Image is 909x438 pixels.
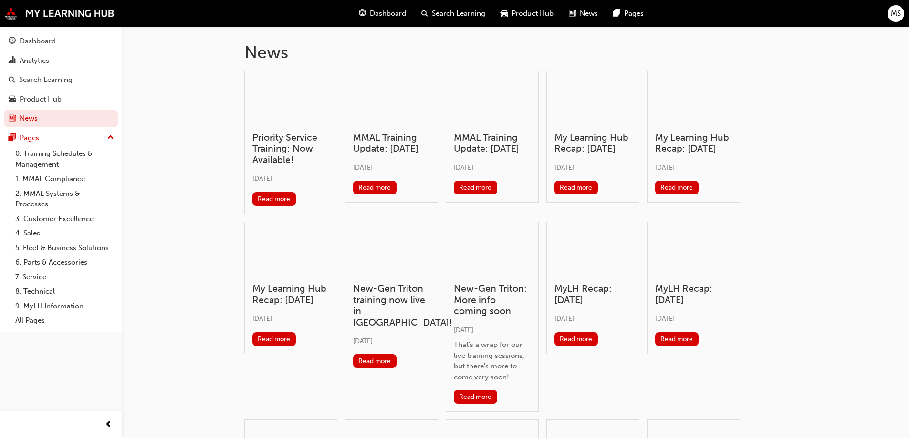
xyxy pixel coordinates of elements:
[20,132,39,143] div: Pages
[353,283,430,328] h3: New-Gen Triton training now live in [GEOGRAPHIC_DATA]!
[647,71,740,203] a: My Learning Hub Recap: [DATE][DATE]Read more
[11,146,118,172] a: 0. Training Schedules & Management
[454,390,497,404] button: Read more
[647,222,740,354] a: MyLH Recap: [DATE][DATE]Read more
[5,7,115,20] img: mmal
[20,94,62,105] div: Product Hub
[9,134,16,143] span: pages-icon
[606,4,651,23] a: pages-iconPages
[11,284,118,299] a: 8. Technical
[655,332,699,346] button: Read more
[252,192,296,206] button: Read more
[11,270,118,285] a: 7. Service
[561,4,606,23] a: news-iconNews
[421,8,428,20] span: search-icon
[11,299,118,314] a: 9. MyLH Information
[624,8,644,19] span: Pages
[891,8,901,19] span: MS
[20,36,56,47] div: Dashboard
[554,163,574,172] span: [DATE]
[9,37,16,46] span: guage-icon
[414,4,493,23] a: search-iconSearch Learning
[11,186,118,212] a: 2. MMAL Systems & Processes
[4,129,118,147] button: Pages
[4,52,118,70] a: Analytics
[4,91,118,108] a: Product Hub
[613,8,620,20] span: pages-icon
[353,132,430,154] h3: MMAL Training Update: [DATE]
[107,132,114,144] span: up-icon
[353,337,373,345] span: [DATE]
[11,212,118,226] a: 3. Customer Excellence
[9,57,16,65] span: chart-icon
[252,315,272,323] span: [DATE]
[252,174,272,183] span: [DATE]
[244,222,337,354] a: My Learning Hub Recap: [DATE][DATE]Read more
[19,74,73,85] div: Search Learning
[11,313,118,328] a: All Pages
[11,226,118,241] a: 4. Sales
[9,76,15,84] span: search-icon
[4,31,118,129] button: DashboardAnalyticsSearch LearningProduct HubNews
[4,32,118,50] a: Dashboard
[454,283,531,316] h3: New-Gen Triton: More info coming soon
[351,4,414,23] a: guage-iconDashboard
[252,283,329,306] h3: My Learning Hub Recap: [DATE]
[888,5,904,22] button: MS
[554,315,574,323] span: [DATE]
[252,132,329,165] h3: Priority Service Training: Now Available!
[353,354,397,368] button: Read more
[345,71,438,203] a: MMAL Training Update: [DATE][DATE]Read more
[353,163,373,172] span: [DATE]
[105,419,112,431] span: prev-icon
[4,110,118,127] a: News
[512,8,554,19] span: Product Hub
[454,132,531,154] h3: MMAL Training Update: [DATE]
[9,114,16,123] span: news-icon
[446,222,539,412] a: New-Gen Triton: More info coming soon[DATE]That's a wrap for our live training sessions, but ther...
[454,163,473,172] span: [DATE]
[655,283,732,306] h3: MyLH Recap: [DATE]
[11,241,118,255] a: 5. Fleet & Business Solutions
[655,163,675,172] span: [DATE]
[454,181,497,194] button: Read more
[370,8,406,19] span: Dashboard
[359,8,366,20] span: guage-icon
[20,55,49,66] div: Analytics
[11,172,118,186] a: 1. MMAL Compliance
[580,8,598,19] span: News
[454,339,531,382] div: That's a wrap for our live training sessions, but there's more to come very soon!
[252,332,296,346] button: Read more
[554,132,631,154] h3: My Learning Hub Recap: [DATE]
[655,315,675,323] span: [DATE]
[554,332,598,346] button: Read more
[432,8,485,19] span: Search Learning
[244,42,786,63] h1: News
[244,71,337,214] a: Priority Service Training: Now Available![DATE]Read more
[546,71,639,203] a: My Learning Hub Recap: [DATE][DATE]Read more
[655,132,732,154] h3: My Learning Hub Recap: [DATE]
[9,95,16,104] span: car-icon
[4,71,118,89] a: Search Learning
[345,222,438,377] a: New-Gen Triton training now live in [GEOGRAPHIC_DATA]![DATE]Read more
[546,222,639,354] a: MyLH Recap: [DATE][DATE]Read more
[454,326,473,334] span: [DATE]
[655,181,699,194] button: Read more
[11,255,118,270] a: 6. Parts & Accessories
[554,181,598,194] button: Read more
[353,181,397,194] button: Read more
[501,8,508,20] span: car-icon
[569,8,576,20] span: news-icon
[554,283,631,306] h3: MyLH Recap: [DATE]
[493,4,561,23] a: car-iconProduct Hub
[446,71,539,203] a: MMAL Training Update: [DATE][DATE]Read more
